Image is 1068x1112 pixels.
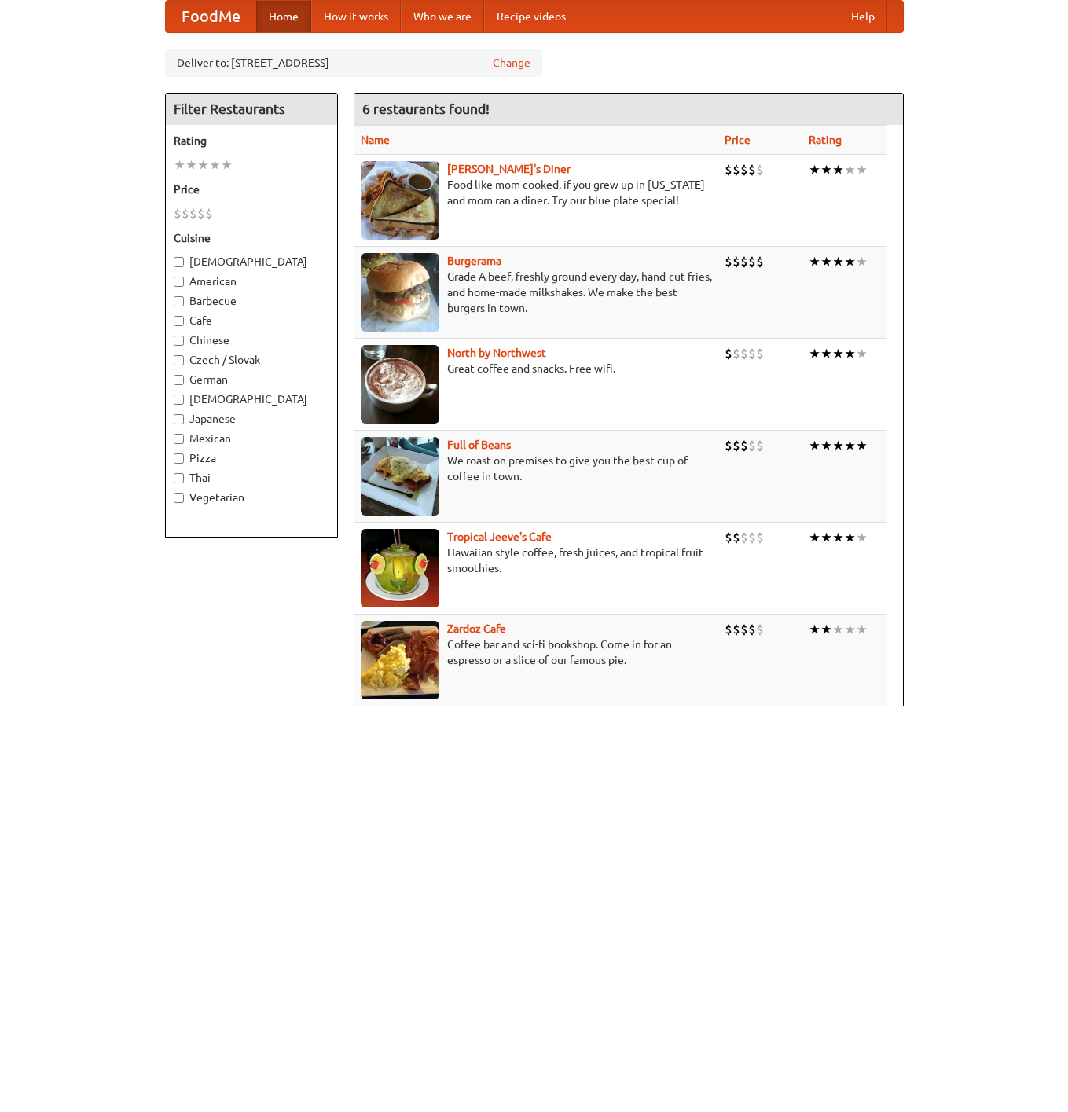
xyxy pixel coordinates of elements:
[748,345,756,362] li: $
[197,156,209,174] li: ★
[832,345,844,362] li: ★
[174,182,329,197] h5: Price
[174,450,329,466] label: Pizza
[447,439,511,451] a: Full of Beans
[174,490,329,505] label: Vegetarian
[447,255,501,267] a: Burgerama
[361,134,390,146] a: Name
[174,395,184,405] input: [DEMOGRAPHIC_DATA]
[174,473,184,483] input: Thai
[844,621,856,638] li: ★
[361,361,712,376] p: Great coffee and snacks. Free wifi.
[725,161,732,178] li: $
[361,177,712,208] p: Food like mom cooked, if you grew up in [US_STATE] and mom ran a diner. Try our blue plate special!
[165,49,542,77] div: Deliver to: [STREET_ADDRESS]
[756,529,764,546] li: $
[174,273,329,289] label: American
[844,529,856,546] li: ★
[174,391,329,407] label: [DEMOGRAPHIC_DATA]
[174,156,185,174] li: ★
[174,355,184,365] input: Czech / Slovak
[740,253,748,270] li: $
[740,437,748,454] li: $
[166,1,256,32] a: FoodMe
[447,163,571,175] a: [PERSON_NAME]'s Diner
[174,230,329,246] h5: Cuisine
[756,345,764,362] li: $
[740,529,748,546] li: $
[174,470,329,486] label: Thai
[174,414,184,424] input: Japanese
[820,437,832,454] li: ★
[447,347,546,359] b: North by Northwest
[820,529,832,546] li: ★
[844,161,856,178] li: ★
[732,161,740,178] li: $
[839,1,887,32] a: Help
[809,161,820,178] li: ★
[856,437,868,454] li: ★
[361,161,439,240] img: sallys.jpg
[725,529,732,546] li: $
[856,253,868,270] li: ★
[844,437,856,454] li: ★
[361,453,712,484] p: We roast on premises to give you the best cup of coffee in town.
[174,316,184,326] input: Cafe
[756,621,764,638] li: $
[182,205,189,222] li: $
[311,1,401,32] a: How it works
[856,161,868,178] li: ★
[361,253,439,332] img: burgerama.jpg
[221,156,233,174] li: ★
[725,345,732,362] li: $
[740,621,748,638] li: $
[856,621,868,638] li: ★
[361,637,712,668] p: Coffee bar and sci-fi bookshop. Come in for an espresso or a slice of our famous pie.
[174,205,182,222] li: $
[484,1,578,32] a: Recipe videos
[174,313,329,328] label: Cafe
[748,437,756,454] li: $
[362,101,490,116] ng-pluralize: 6 restaurants found!
[856,345,868,362] li: ★
[725,134,751,146] a: Price
[740,345,748,362] li: $
[748,253,756,270] li: $
[748,529,756,546] li: $
[174,453,184,464] input: Pizza
[832,161,844,178] li: ★
[756,161,764,178] li: $
[732,253,740,270] li: $
[748,161,756,178] li: $
[756,253,764,270] li: $
[820,253,832,270] li: ★
[447,530,552,543] a: Tropical Jeeve's Cafe
[809,437,820,454] li: ★
[725,621,732,638] li: $
[756,437,764,454] li: $
[725,437,732,454] li: $
[209,156,221,174] li: ★
[361,437,439,516] img: beans.jpg
[748,621,756,638] li: $
[809,253,820,270] li: ★
[809,134,842,146] a: Rating
[174,296,184,306] input: Barbecue
[185,156,197,174] li: ★
[856,529,868,546] li: ★
[197,205,205,222] li: $
[174,257,184,267] input: [DEMOGRAPHIC_DATA]
[174,493,184,503] input: Vegetarian
[820,621,832,638] li: ★
[174,277,184,287] input: American
[732,529,740,546] li: $
[174,332,329,348] label: Chinese
[809,621,820,638] li: ★
[174,352,329,368] label: Czech / Slovak
[401,1,484,32] a: Who we are
[844,253,856,270] li: ★
[820,345,832,362] li: ★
